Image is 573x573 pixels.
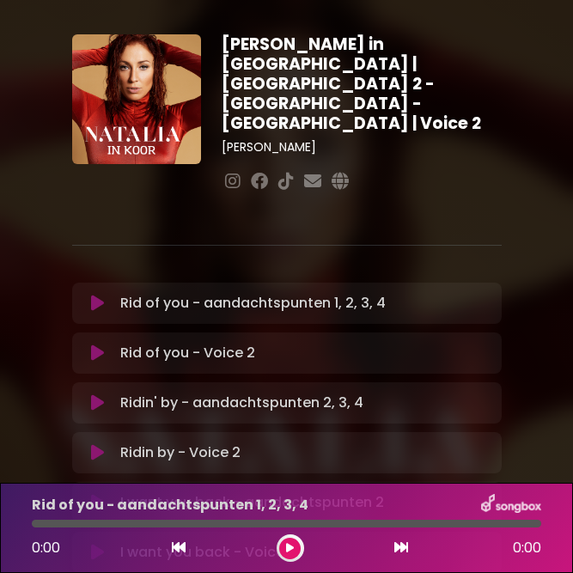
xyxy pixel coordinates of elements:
[222,34,501,133] h1: [PERSON_NAME] in [GEOGRAPHIC_DATA] | [GEOGRAPHIC_DATA] 2 - [GEOGRAPHIC_DATA] - [GEOGRAPHIC_DATA] ...
[120,442,241,463] p: Ridin by - Voice 2
[32,495,308,515] p: Rid of you - aandachtspunten 1, 2, 3, 4
[222,140,501,155] h3: [PERSON_NAME]
[481,494,541,516] img: songbox-logo-white.png
[120,293,386,314] p: Rid of you - aandachtspunten 1, 2, 3, 4
[513,538,541,558] span: 0:00
[32,538,60,558] span: 0:00
[72,34,202,164] img: YTVS25JmS9CLUqXqkEhs
[120,343,255,363] p: Rid of you - Voice 2
[120,393,363,413] p: Ridin' by - aandachtspunten 2, 3, 4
